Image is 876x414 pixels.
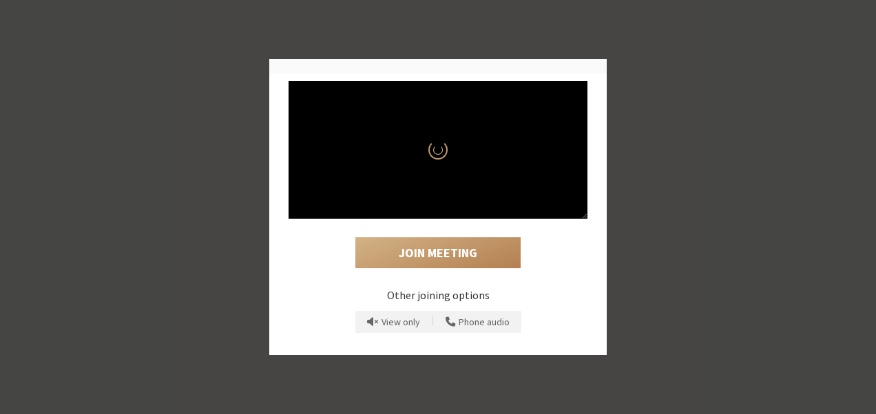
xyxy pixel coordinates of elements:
[362,311,425,333] button: Prevent echo when there is already an active mic and speaker in the room.
[459,317,510,327] span: Phone audio
[432,313,434,331] span: |
[382,317,420,327] span: View only
[441,311,514,333] button: Use your phone for mic and speaker while you view the meeting on this device.
[289,287,587,303] p: Other joining options
[355,237,521,269] button: Join Meeting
